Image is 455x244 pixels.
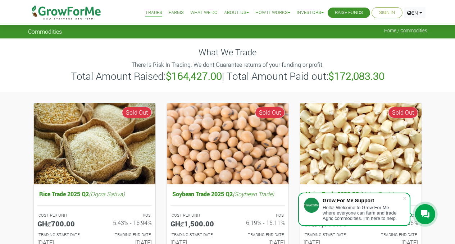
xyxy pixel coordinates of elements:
[122,107,152,118] span: Sold Out
[366,219,418,226] h6: 5.43% - 12.86%
[323,198,402,203] div: Grow For Me Support
[37,219,89,228] h5: GHȼ700.00
[28,47,427,57] h4: What We Trade
[100,219,152,226] h6: 5.43% - 16.94%
[304,189,418,199] h5: Maize Trade 2025 Q2
[359,190,393,198] i: (Maize Trade)
[38,212,88,218] p: COST PER UNIT
[89,190,125,198] i: (Oryza Sativa)
[367,232,417,238] p: Estimated Trading End Date
[101,212,151,218] p: ROS
[172,212,221,218] p: COST PER UNIT
[304,219,355,228] h5: GHȼ1,000.00
[38,232,88,238] p: Estimated Trading Start Date
[404,7,426,18] a: EN
[255,9,290,17] a: How it Works
[255,107,285,118] span: Sold Out
[37,189,152,199] h5: Rice Trade 2025 Q2
[335,9,363,17] a: Raise Funds
[167,103,288,185] img: growforme image
[145,9,162,17] a: Trades
[29,70,426,82] h3: Total Amount Raised: | Total Amount Paid out:
[101,232,151,238] p: Estimated Trading End Date
[297,9,324,17] a: Investors
[384,28,427,33] span: Home / Commodities
[233,190,274,198] i: (Soybean Trade)
[170,219,222,228] h5: GHȼ1,500.00
[166,69,222,83] b: $164,427.00
[34,103,155,185] img: growforme image
[170,189,285,199] h5: Soybean Trade 2025 Q2
[328,69,385,83] b: $172,083.30
[29,60,426,69] p: There Is Risk In Trading. We dont Guarantee returns of your funding or profit.
[234,212,284,218] p: ROS
[28,28,62,35] span: Commodities
[169,9,184,17] a: Farms
[379,9,395,17] a: Sign In
[300,103,422,185] img: growforme image
[234,232,284,238] p: Estimated Trading End Date
[224,9,249,17] a: About Us
[172,232,221,238] p: Estimated Trading Start Date
[323,205,402,221] div: Hello! Welcome to Grow For Me where everyone can farm and trade Agric commodities. I'm here to help.
[190,9,218,17] a: What We Do
[305,232,354,238] p: Estimated Trading Start Date
[233,219,285,226] h6: 6.19% - 15.11%
[388,107,418,118] span: Sold Out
